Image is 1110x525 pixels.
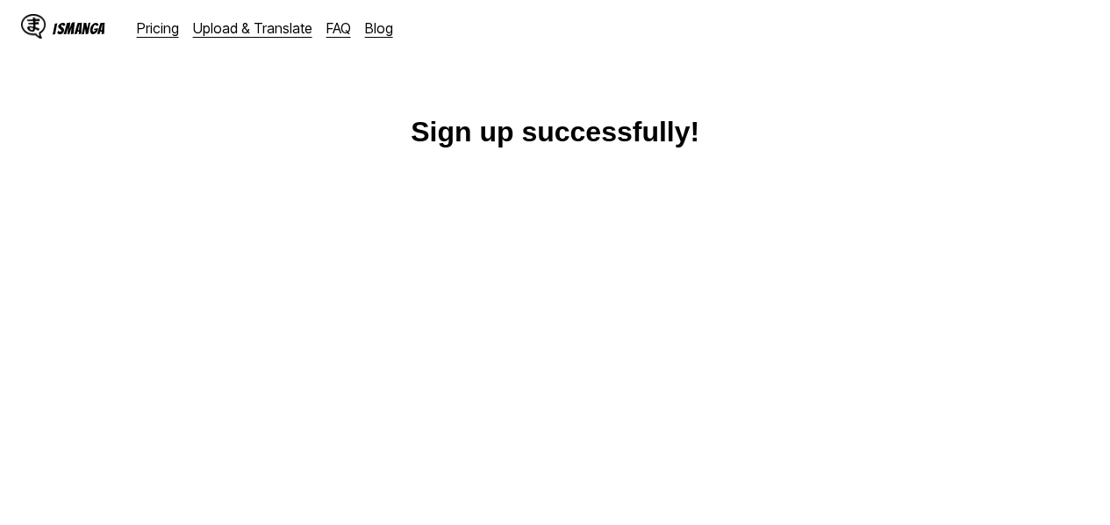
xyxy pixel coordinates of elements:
img: IsManga Logo [21,14,46,39]
div: IsManga [53,20,105,37]
a: FAQ [326,19,351,37]
a: Blog [365,19,393,37]
a: Pricing [137,19,179,37]
a: Upload & Translate [193,19,312,37]
a: IsManga LogoIsManga [21,14,137,42]
h1: Sign up successfully! [411,116,699,148]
